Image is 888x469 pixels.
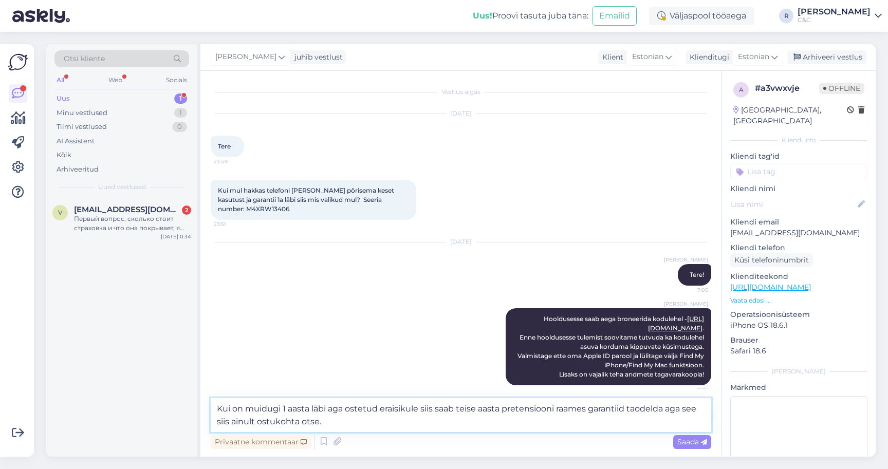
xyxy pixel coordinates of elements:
span: 7:06 [670,386,708,393]
p: Klienditeekond [730,271,867,282]
div: Socials [164,73,189,87]
span: Tere [218,142,231,150]
span: 23:49 [214,158,252,165]
input: Lisa nimi [731,199,856,210]
div: Первый вопрос, сколько стоит страховка и что она покрывает, я нашла информацию про 300 евро на дв... [74,214,191,233]
span: Estonian [632,51,663,63]
div: [PERSON_NAME] [798,8,871,16]
textarea: Kui on muidugi 1 aasta läbi aga ostetud eraisikule siis saab teise aasta pretensiooni raames gara... [211,398,711,432]
span: 7:05 [670,286,708,294]
button: Emailid [593,6,637,26]
div: 1 [174,93,187,104]
div: [GEOGRAPHIC_DATA], [GEOGRAPHIC_DATA] [733,105,847,126]
div: Minu vestlused [57,108,107,118]
a: [PERSON_NAME]C&C [798,8,882,24]
span: 23:51 [214,220,252,228]
div: C&C [798,16,871,24]
span: Offline [819,83,864,94]
span: Estonian [738,51,769,63]
div: Uus [57,93,70,104]
p: Kliendi telefon [730,242,867,253]
b: Uus! [473,11,492,21]
div: R [779,9,793,23]
div: 0 [172,122,187,132]
span: [PERSON_NAME] [215,51,276,63]
div: Proovi tasuta juba täna: [473,10,588,22]
span: Saada [677,437,707,446]
div: Kõik [57,150,71,160]
p: Kliendi tag'id [730,151,867,162]
p: Kliendi nimi [730,183,867,194]
div: Küsi telefoninumbrit [730,253,813,267]
span: Otsi kliente [64,53,105,64]
img: Askly Logo [8,52,28,72]
div: 2 [182,205,191,215]
p: Safari 18.6 [730,346,867,357]
div: 1 [174,108,187,118]
span: Kui mul hakkas telefoni [PERSON_NAME] põrisema keset kasutust ja garantii 1a läbi siis mis valiku... [218,186,396,213]
div: Tiimi vestlused [57,122,107,132]
span: Hooldusesse saab aega broneerida kodulehel - . Enne hooldusesse tulemist soovitame tutvuda ka kod... [517,315,706,378]
div: AI Assistent [57,136,95,146]
div: Vestlus algas [211,87,711,97]
div: Klienditugi [686,52,729,63]
p: [EMAIL_ADDRESS][DOMAIN_NAME] [730,228,867,238]
span: a [739,86,744,93]
div: [PERSON_NAME] [730,367,867,376]
span: verazubkova265@gmail.com [74,205,181,214]
a: [URL][DOMAIN_NAME] [730,283,811,292]
div: Arhiveeritud [57,164,99,175]
span: v [58,209,62,216]
p: iPhone OS 18.6.1 [730,320,867,331]
div: Klient [598,52,623,63]
div: Web [106,73,124,87]
div: Arhiveeri vestlus [787,50,866,64]
p: Kliendi email [730,217,867,228]
p: Operatsioonisüsteem [730,309,867,320]
span: [PERSON_NAME] [664,300,708,308]
div: All [54,73,66,87]
div: Väljaspool tööaega [649,7,754,25]
div: [DATE] [211,237,711,247]
input: Lisa tag [730,164,867,179]
div: Privaatne kommentaar [211,435,311,449]
div: Kliendi info [730,136,867,145]
div: [DATE] [211,109,711,118]
p: Märkmed [730,382,867,393]
span: Uued vestlused [98,182,146,192]
div: juhib vestlust [290,52,343,63]
p: Brauser [730,335,867,346]
div: # a3vwxvje [755,82,819,95]
span: [PERSON_NAME] [664,256,708,264]
p: Vaata edasi ... [730,296,867,305]
div: [DATE] 0:34 [161,233,191,240]
span: Tere! [690,271,704,278]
